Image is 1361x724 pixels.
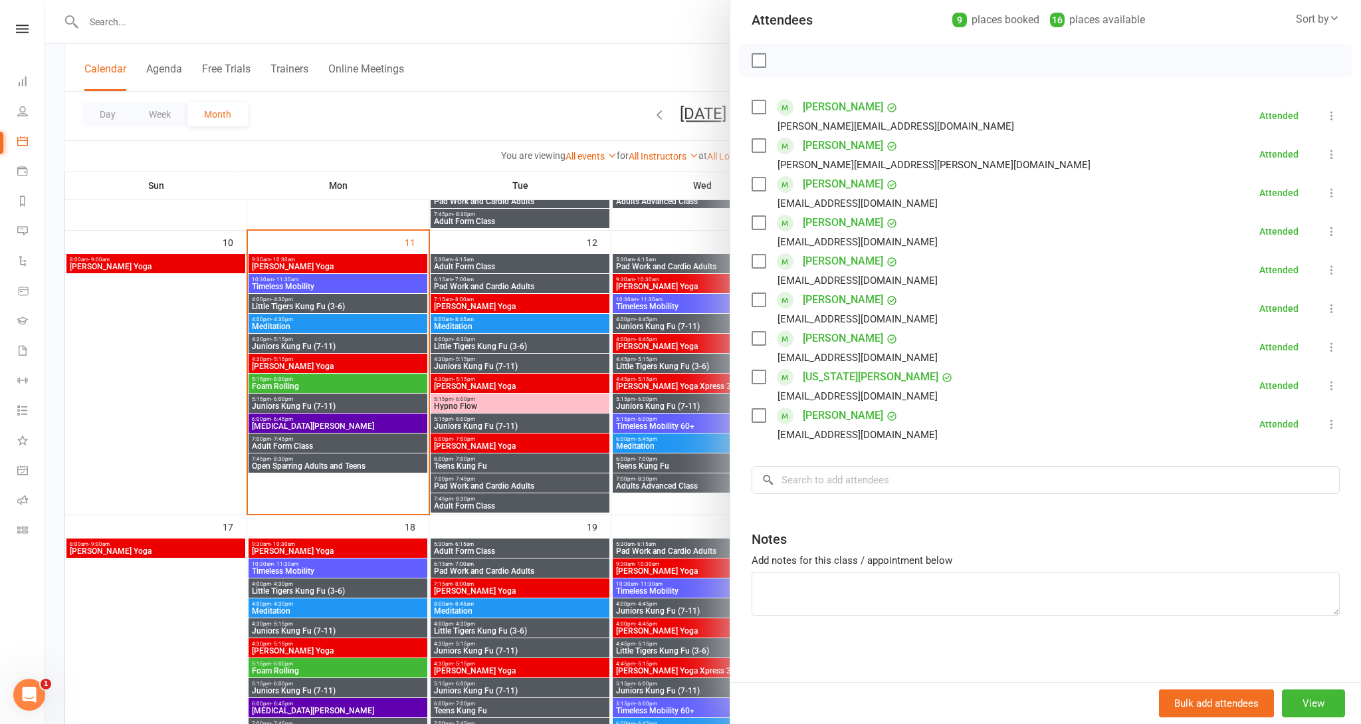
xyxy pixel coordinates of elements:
[778,156,1091,174] div: [PERSON_NAME][EMAIL_ADDRESS][PERSON_NAME][DOMAIN_NAME]
[1259,150,1299,159] div: Attended
[17,487,45,517] a: Roll call kiosk mode
[17,277,45,307] a: Product Sales
[1296,11,1340,28] div: Sort by
[752,552,1340,568] div: Add notes for this class / appointment below
[1259,111,1299,120] div: Attended
[1259,304,1299,313] div: Attended
[17,128,45,158] a: Calendar
[17,68,45,98] a: Dashboard
[778,118,1014,135] div: [PERSON_NAME][EMAIL_ADDRESS][DOMAIN_NAME]
[778,426,938,443] div: [EMAIL_ADDRESS][DOMAIN_NAME]
[1050,13,1065,27] div: 16
[778,388,938,405] div: [EMAIL_ADDRESS][DOMAIN_NAME]
[778,349,938,366] div: [EMAIL_ADDRESS][DOMAIN_NAME]
[17,98,45,128] a: People
[952,11,1039,29] div: places booked
[1259,188,1299,197] div: Attended
[1259,342,1299,352] div: Attended
[752,11,813,29] div: Attendees
[17,427,45,457] a: What's New
[803,212,883,233] a: [PERSON_NAME]
[778,272,938,289] div: [EMAIL_ADDRESS][DOMAIN_NAME]
[1259,227,1299,236] div: Attended
[17,517,45,546] a: Class kiosk mode
[41,679,51,689] span: 1
[17,158,45,187] a: Payments
[1259,265,1299,275] div: Attended
[1159,689,1274,717] button: Bulk add attendees
[752,530,787,548] div: Notes
[803,251,883,272] a: [PERSON_NAME]
[778,195,938,212] div: [EMAIL_ADDRESS][DOMAIN_NAME]
[1259,381,1299,390] div: Attended
[803,96,883,118] a: [PERSON_NAME]
[1282,689,1345,717] button: View
[803,289,883,310] a: [PERSON_NAME]
[752,466,1340,494] input: Search to add attendees
[778,233,938,251] div: [EMAIL_ADDRESS][DOMAIN_NAME]
[803,328,883,349] a: [PERSON_NAME]
[17,187,45,217] a: Reports
[803,174,883,195] a: [PERSON_NAME]
[803,405,883,426] a: [PERSON_NAME]
[17,457,45,487] a: General attendance kiosk mode
[13,679,45,711] iframe: Intercom live chat
[778,310,938,328] div: [EMAIL_ADDRESS][DOMAIN_NAME]
[1259,420,1299,429] div: Attended
[803,135,883,156] a: [PERSON_NAME]
[803,366,938,388] a: [US_STATE][PERSON_NAME]
[1050,11,1145,29] div: places available
[952,13,967,27] div: 9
